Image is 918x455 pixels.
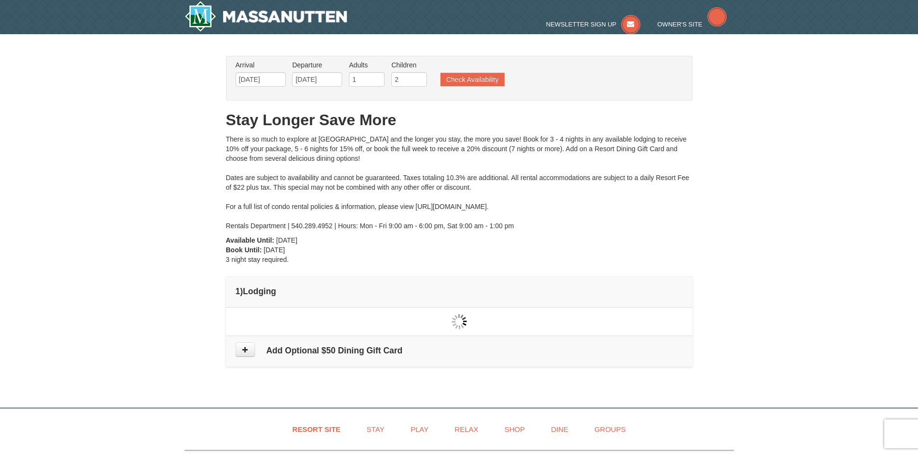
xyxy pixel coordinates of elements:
[240,286,243,296] span: )
[492,418,537,440] a: Shop
[440,73,505,86] button: Check Availability
[185,1,347,32] img: Massanutten Resort Logo
[185,1,347,32] a: Massanutten Resort
[292,60,342,70] label: Departure
[452,314,467,329] img: wait gif
[226,246,262,254] strong: Book Until:
[236,60,286,70] label: Arrival
[236,346,683,355] h4: Add Optional $50 Dining Gift Card
[546,21,616,28] span: Newsletter Sign Up
[226,110,692,130] h1: Stay Longer Save More
[582,418,638,440] a: Groups
[226,134,692,231] div: There is so much to explore at [GEOGRAPHIC_DATA] and the longer you stay, the more you save! Book...
[276,236,297,244] span: [DATE]
[355,418,397,440] a: Stay
[280,418,353,440] a: Resort Site
[349,60,385,70] label: Adults
[236,286,683,296] h4: 1 Lodging
[226,256,289,263] span: 3 night stay required.
[442,418,490,440] a: Relax
[657,21,703,28] span: Owner's Site
[657,21,727,28] a: Owner's Site
[226,236,275,244] strong: Available Until:
[264,246,285,254] span: [DATE]
[391,60,427,70] label: Children
[539,418,580,440] a: Dine
[399,418,440,440] a: Play
[546,21,640,28] a: Newsletter Sign Up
